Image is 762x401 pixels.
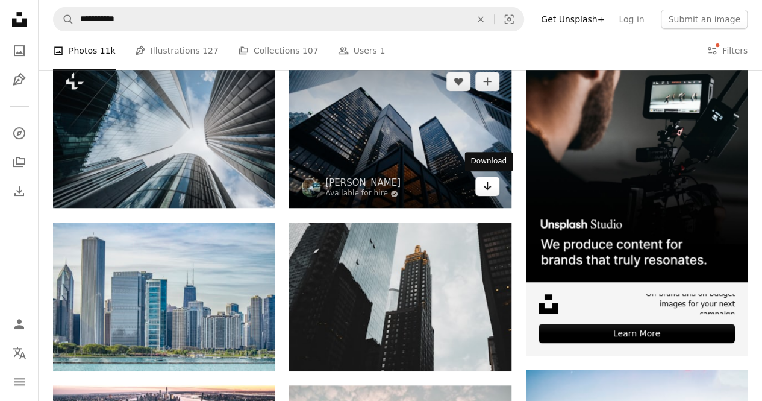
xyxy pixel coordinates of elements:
[53,128,275,139] a: looking up at tall buildings in a city
[135,31,219,70] a: Illustrations 127
[526,60,748,356] a: On-brand and on budget images for your next campaignLearn More
[7,68,31,92] a: Illustrations
[54,8,74,31] button: Search Unsplash
[526,60,748,282] img: file-1715652217532-464736461acbimage
[707,31,748,70] button: Filters
[495,8,523,31] button: Visual search
[7,7,31,34] a: Home — Unsplash
[7,121,31,145] a: Explore
[289,223,511,371] img: brown building under cloudy daytime
[338,31,386,70] a: Users 1
[611,10,651,29] a: Log in
[7,370,31,394] button: Menu
[325,177,401,189] a: [PERSON_NAME]
[325,189,401,198] a: Available for hire
[53,7,524,31] form: Find visuals sitewide
[467,8,494,31] button: Clear
[379,44,385,57] span: 1
[446,72,470,91] button: Like
[289,60,511,208] img: low angle photo of city high rise buildings during daytime
[7,312,31,336] a: Log in / Sign up
[7,39,31,63] a: Photos
[238,31,319,70] a: Collections 107
[534,10,611,29] a: Get Unsplash+
[7,179,31,203] a: Download History
[7,150,31,174] a: Collections
[475,177,499,196] a: Download
[539,324,735,343] div: Learn More
[53,291,275,302] a: city during daytime
[302,44,319,57] span: 107
[301,178,320,197] img: Go to Sean Pollock's profile
[202,44,219,57] span: 127
[7,341,31,365] button: Language
[289,291,511,302] a: brown building under cloudy daytime
[289,128,511,139] a: low angle photo of city high rise buildings during daytime
[475,72,499,91] button: Add to Collection
[53,60,275,208] img: looking up at tall buildings in a city
[53,223,275,371] img: city during daytime
[661,10,748,29] button: Submit an image
[625,289,735,319] span: On-brand and on budget images for your next campaign
[464,152,513,171] div: Download
[539,294,558,314] img: file-1631678316303-ed18b8b5cb9cimage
